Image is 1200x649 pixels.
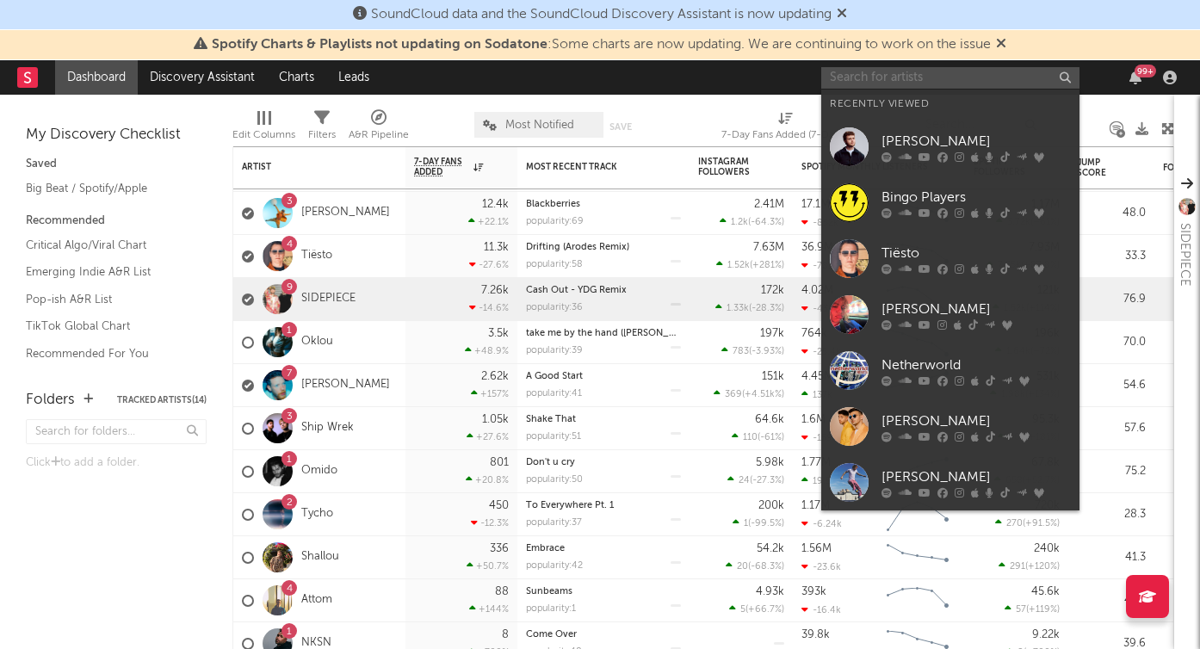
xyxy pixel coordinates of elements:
[1174,223,1195,287] div: SIDEPIECE
[821,399,1079,454] a: [PERSON_NAME]
[26,419,207,444] input: Search for folders...
[526,544,565,553] a: Embrace
[801,543,832,554] div: 1.56M
[414,157,469,177] span: 7-Day Fans Added
[308,125,336,145] div: Filters
[471,517,509,528] div: -12.3 %
[801,629,830,640] div: 39.8k
[1077,547,1146,568] div: 41.3
[526,501,681,510] div: To Everywhere Pt. 1
[526,587,681,596] div: Sunbeams
[26,179,189,198] a: Big Beat / Spotify/Apple
[1077,504,1146,525] div: 28.3
[801,604,841,615] div: -16.4k
[481,371,509,382] div: 2.62k
[301,335,333,349] a: Oklou
[1028,562,1057,572] span: +120 %
[212,38,991,52] span: : Some charts are now updating. We are continuing to work on the issue
[489,500,509,511] div: 450
[526,200,580,209] a: Blackberries
[996,38,1006,52] span: Dismiss
[526,260,583,269] div: popularity: 58
[755,414,784,425] div: 64.6k
[726,560,784,572] div: ( )
[725,390,742,399] span: 369
[753,242,784,253] div: 7.63M
[721,103,851,153] div: 7-Day Fans Added (7-Day Fans Added)
[26,317,189,336] a: TikTok Global Chart
[821,119,1079,175] a: [PERSON_NAME]
[55,60,138,95] a: Dashboard
[212,38,547,52] span: Spotify Charts & Playlists not updating on Sodatone
[469,603,509,615] div: +144 %
[821,343,1079,399] a: Netherworld
[1077,289,1146,310] div: 76.9
[801,162,931,172] div: Spotify Monthly Listeners
[526,372,681,381] div: A Good Start
[502,629,509,640] div: 8
[739,476,750,485] span: 24
[760,328,784,339] div: 197k
[751,562,782,572] span: -68.3 %
[26,211,207,232] div: Recommended
[26,154,207,175] div: Saved
[752,476,782,485] span: -27.3 %
[471,388,509,399] div: +157 %
[801,346,841,357] div: -25.4k
[1135,65,1156,77] div: 99 +
[761,285,784,296] div: 172k
[308,103,336,153] div: Filters
[801,475,836,486] div: 19.5k
[737,562,748,572] span: 20
[801,371,833,382] div: 4.45M
[1010,562,1025,572] span: 291
[526,415,576,424] a: Shake That
[526,389,582,399] div: popularity: 41
[526,200,681,209] div: Blackberries
[715,302,784,313] div: ( )
[1077,203,1146,224] div: 48.0
[467,431,509,442] div: +27.6 %
[526,346,583,355] div: popularity: 39
[801,561,841,572] div: -23.6k
[743,433,758,442] span: 110
[801,457,831,468] div: 1.77M
[801,500,830,511] div: 1.17M
[526,286,627,295] a: Cash Out - YDG Remix
[837,8,847,22] span: Dismiss
[526,475,583,485] div: popularity: 50
[481,285,509,296] div: 7.26k
[756,586,784,597] div: 4.93k
[801,389,832,400] div: 137k
[733,517,784,528] div: ( )
[468,216,509,227] div: +22.1 %
[1031,586,1060,597] div: 45.6k
[117,396,207,405] button: Tracked Artists(14)
[801,199,830,210] div: 17.1M
[301,464,337,479] a: Omido
[301,421,354,436] a: Ship Wrek
[881,299,1071,319] div: [PERSON_NAME]
[526,329,728,338] a: take me by the hand ([PERSON_NAME] remix)
[26,125,207,145] div: My Discovery Checklist
[526,501,614,510] a: To Everywhere Pt. 1
[301,249,332,263] a: Tiësto
[830,94,1071,114] div: Recently Viewed
[526,518,582,528] div: popularity: 37
[754,199,784,210] div: 2.41M
[821,175,1079,231] a: Bingo Players
[821,287,1079,343] a: [PERSON_NAME]
[495,586,509,597] div: 88
[801,303,833,314] div: -43k
[349,103,409,153] div: A&R Pipeline
[879,579,956,622] svg: Chart title
[756,457,784,468] div: 5.98k
[821,454,1079,510] a: [PERSON_NAME]
[760,433,782,442] span: -61 %
[469,259,509,270] div: -27.6 %
[526,458,681,467] div: Don't u cry
[526,217,584,226] div: popularity: 69
[731,218,748,227] span: 1.2k
[732,431,784,442] div: ( )
[999,560,1060,572] div: ( )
